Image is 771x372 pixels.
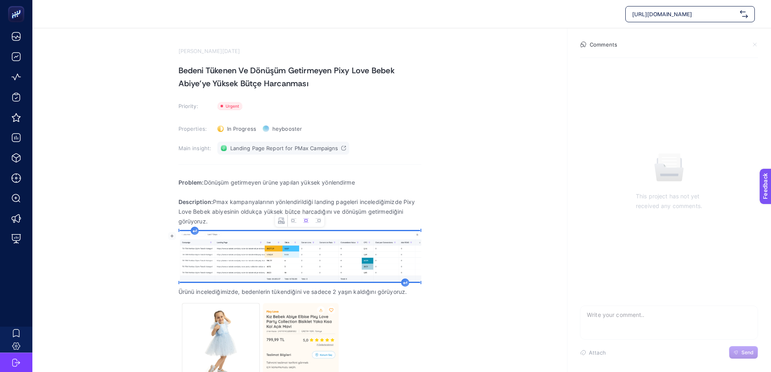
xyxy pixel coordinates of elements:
[272,125,302,132] span: heybooster
[740,10,748,18] img: svg%3e
[178,198,213,205] strong: Description:
[191,227,199,235] div: Insert paragraph before block
[230,145,338,151] span: Landing Page Report for PMax Campaigns
[632,10,737,18] span: [URL][DOMAIN_NAME]
[589,349,606,356] span: Attach
[178,231,421,282] img: 1755612900603-Ekran%20Resmi%202025-08-19%2016.57.51.png
[217,142,350,155] a: Landing Page Report for PMax Campaigns
[178,64,421,90] h1: Bedeni Tükenen Ve Dönüşüm Getirmeyen Pixy Love Bebek Abiye'ye Yüksek Bütçe Harcanması
[178,145,212,151] h3: Main insight:
[227,125,256,132] span: In Progress
[741,349,754,356] span: Send
[178,103,212,109] h3: Priority:
[590,41,617,48] h4: Comments
[401,278,409,287] div: Insert paragraph after block
[178,125,212,132] h3: Properties:
[178,287,421,297] p: Ürünü incelediğimizde, bedenlerin tükendiğini ve sadece 2 yaşın kaldığını görüyoruz.
[178,178,421,187] p: Dönüşüm getirmeyen ürüne yapılan yüksek yönlendirme
[178,197,421,226] p: Pmax kampanyalarının yönlendirildiği landing pageleri incelediğimizde Pixy Love Bebek abiyesinin ...
[729,346,758,359] button: Send
[178,48,240,54] time: [PERSON_NAME][DATE]
[636,191,702,211] p: This project has not yet received any comments.
[275,215,324,227] div: Image toolbar
[5,2,31,9] span: Feedback
[178,179,204,186] strong: Problem:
